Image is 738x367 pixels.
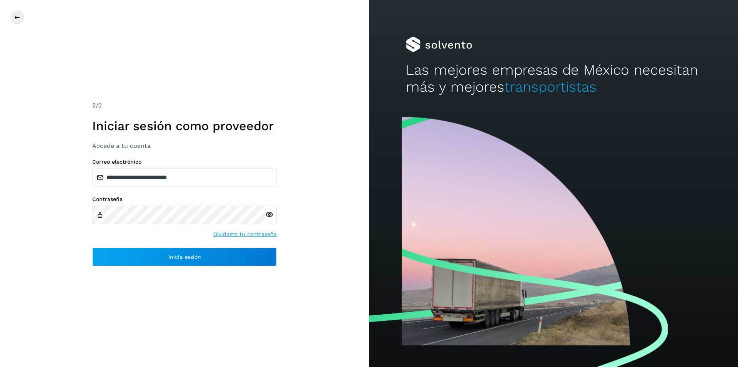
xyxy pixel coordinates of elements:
[92,101,277,110] div: /2
[92,119,277,133] h1: Iniciar sesión como proveedor
[213,230,277,238] a: Olvidaste tu contraseña
[92,196,277,203] label: Contraseña
[92,248,277,266] button: Inicia sesión
[92,142,277,149] h3: Accede a tu cuenta
[168,254,201,260] span: Inicia sesión
[504,79,597,95] span: transportistas
[92,102,96,109] span: 2
[406,62,701,96] h2: Las mejores empresas de México necesitan más y mejores
[92,159,277,165] label: Correo electrónico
